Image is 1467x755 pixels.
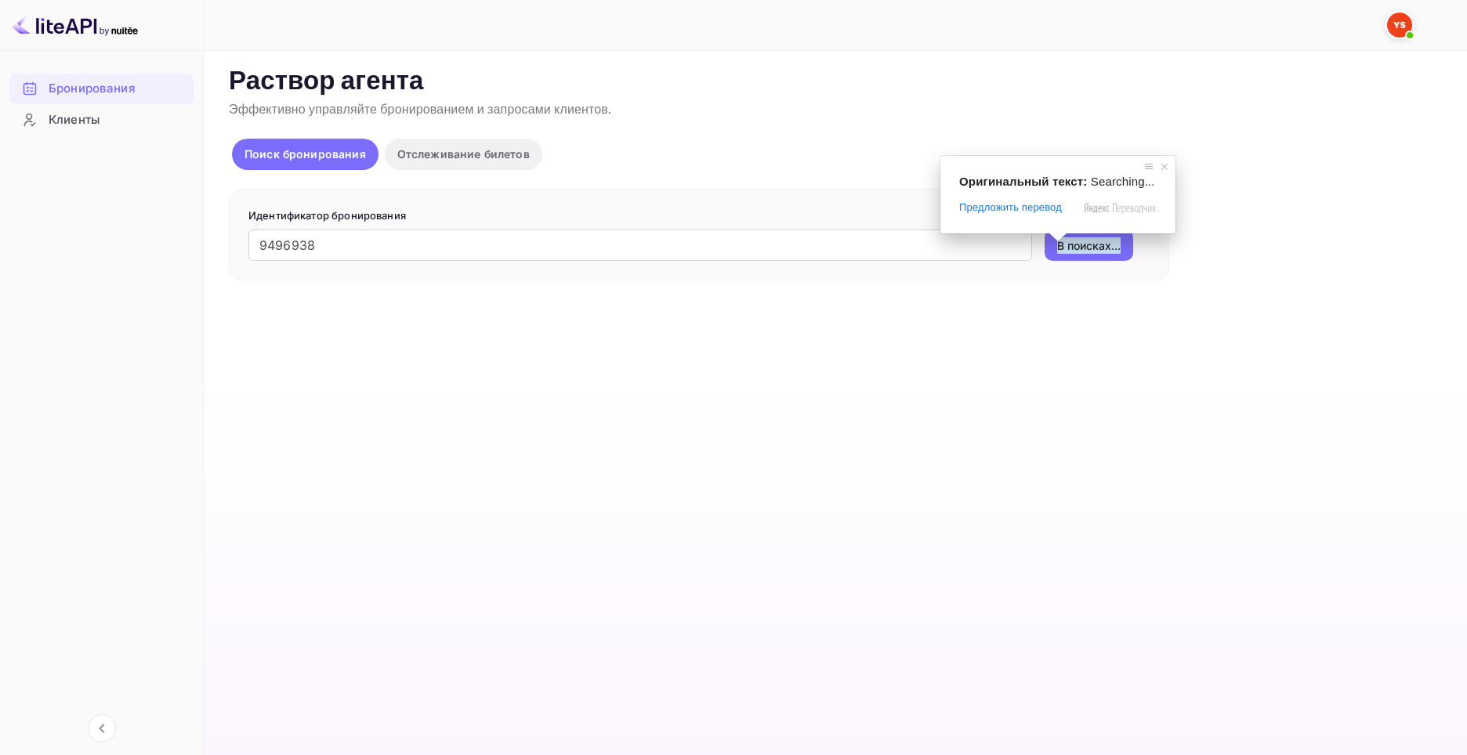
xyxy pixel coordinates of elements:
[88,714,116,742] button: Свернуть навигацию
[49,111,100,129] ya-tr-span: Клиенты
[959,175,1087,188] span: Оригинальный текст:
[229,65,424,99] ya-tr-span: Раствор агента
[1387,13,1412,38] img: Служба Поддержки Яндекса
[1091,175,1155,188] span: Searching...
[1057,237,1121,254] ya-tr-span: В поисках...
[959,200,1062,215] span: Предложить перевод
[1045,229,1133,261] button: В поисках...
[397,147,530,161] ya-tr-span: Отслеживание билетов
[9,105,194,135] div: Клиенты
[49,80,135,98] ya-tr-span: Бронирования
[229,102,611,118] ya-tr-span: Эффективно управляйте бронированием и запросами клиентов.
[9,74,194,104] div: Бронирования
[248,229,1032,261] input: Введите идентификатор бронирования (например, 63782194)
[9,105,194,134] a: Клиенты
[13,13,138,38] img: Логотип LiteAPI
[9,74,194,103] a: Бронирования
[244,147,366,161] ya-tr-span: Поиск бронирования
[248,209,406,222] ya-tr-span: Идентификатор бронирования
